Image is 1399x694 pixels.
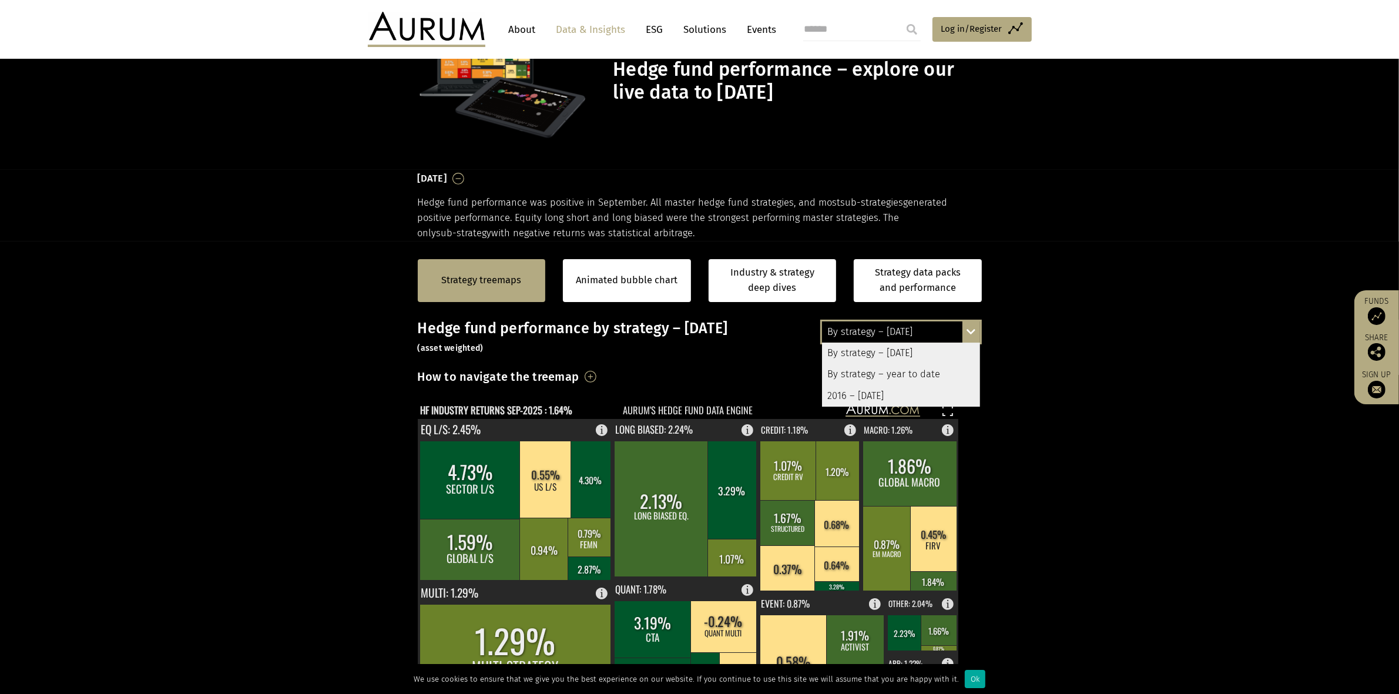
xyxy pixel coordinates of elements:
a: Data & Insights [551,19,632,41]
p: Hedge fund performance was positive in September. All master hedge fund strategies, and most gene... [418,195,982,242]
a: About [503,19,542,41]
img: Aurum [368,12,485,47]
a: Funds [1360,296,1393,325]
img: Sign up to our newsletter [1368,381,1385,398]
div: Ok [965,670,985,688]
span: sub-strategy [437,227,492,239]
a: Events [742,19,777,41]
span: Log in/Register [941,22,1002,36]
div: By strategy – year to date [822,364,980,385]
a: ESG [640,19,669,41]
img: Share this post [1368,343,1385,361]
small: (asset weighted) [418,343,484,353]
span: sub-strategies [841,197,904,208]
a: Sign up [1360,370,1393,398]
a: Strategy data packs and performance [854,259,982,302]
div: By strategy – [DATE] [822,343,980,364]
h3: How to navigate the treemap [418,367,579,387]
div: By strategy – [DATE] [822,321,980,343]
a: Animated bubble chart [576,273,677,288]
a: Industry & strategy deep dives [709,259,837,302]
h1: Hedge fund performance – explore our live data to [DATE] [613,58,978,104]
a: Log in/Register [932,17,1032,42]
a: Solutions [678,19,733,41]
a: Strategy treemaps [441,273,521,288]
input: Submit [900,18,924,41]
h3: Hedge fund performance by strategy – [DATE] [418,320,982,355]
div: 2016 – [DATE] [822,385,980,407]
h3: [DATE] [418,170,447,187]
img: Access Funds [1368,307,1385,325]
div: Share [1360,334,1393,361]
